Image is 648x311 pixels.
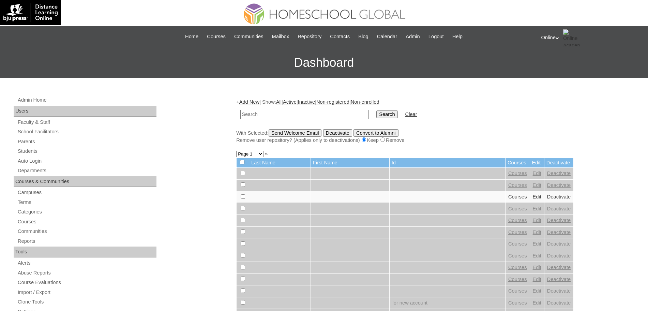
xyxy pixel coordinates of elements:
[547,182,571,188] a: Deactivate
[533,218,541,223] a: Edit
[283,99,297,105] a: Active
[353,129,398,137] input: Convert to Alumni
[17,227,156,236] a: Communities
[239,99,259,105] a: Add New
[269,33,293,41] a: Mailbox
[207,33,226,41] span: Courses
[508,288,527,294] a: Courses
[330,33,350,41] span: Contacts
[508,241,527,247] a: Courses
[17,118,156,127] a: Faculty & Staff
[390,297,505,309] td: for new account
[508,194,527,199] a: Courses
[17,237,156,246] a: Reports
[449,33,466,41] a: Help
[425,33,447,41] a: Logout
[298,33,321,41] span: Repository
[377,33,397,41] span: Calendar
[508,182,527,188] a: Courses
[547,288,571,294] a: Deactivate
[358,33,368,41] span: Blog
[17,198,156,207] a: Terms
[508,253,527,258] a: Courses
[323,129,352,137] input: Deactivate
[374,33,401,41] a: Calendar
[236,99,574,144] div: + | Show: | | | |
[272,33,289,41] span: Mailbox
[428,33,444,41] span: Logout
[3,47,645,78] h3: Dashboard
[311,158,389,168] td: First Name
[182,33,202,41] a: Home
[405,112,417,117] a: Clear
[17,208,156,216] a: Categories
[506,158,530,168] td: Courses
[547,241,571,247] a: Deactivate
[376,110,397,118] input: Search
[406,33,420,41] span: Admin
[17,288,156,297] a: Import / Export
[265,151,268,157] a: »
[14,176,156,187] div: Courses & Communities
[508,218,527,223] a: Courses
[508,171,527,176] a: Courses
[402,33,423,41] a: Admin
[533,300,541,306] a: Edit
[17,278,156,287] a: Course Evaluations
[533,253,541,258] a: Edit
[14,106,156,117] div: Users
[234,33,263,41] span: Communities
[563,29,580,46] img: Online Academy
[17,259,156,267] a: Alerts
[316,99,349,105] a: Non-registered
[355,33,372,41] a: Blog
[351,99,379,105] a: Non-enrolled
[231,33,267,41] a: Communities
[17,188,156,197] a: Campuses
[533,241,541,247] a: Edit
[298,99,315,105] a: Inactive
[236,137,574,144] div: Remove user repository? (Applies only to deactivations) Keep Remove
[17,128,156,136] a: School Facilitators
[530,158,544,168] td: Edit
[533,194,541,199] a: Edit
[508,206,527,211] a: Courses
[547,206,571,211] a: Deactivate
[452,33,463,41] span: Help
[544,158,573,168] td: Deactivate
[547,218,571,223] a: Deactivate
[17,298,156,306] a: Clone Tools
[17,218,156,226] a: Courses
[236,129,574,144] div: With Selected:
[17,157,156,165] a: Auto Login
[508,229,527,235] a: Courses
[547,253,571,258] a: Deactivate
[533,229,541,235] a: Edit
[269,129,322,137] input: Send Welcome Email
[533,265,541,270] a: Edit
[327,33,353,41] a: Contacts
[533,288,541,294] a: Edit
[204,33,229,41] a: Courses
[508,277,527,282] a: Courses
[14,247,156,257] div: Tools
[390,158,505,168] td: Id
[294,33,325,41] a: Repository
[541,29,642,46] div: Online
[508,265,527,270] a: Courses
[185,33,198,41] span: Home
[547,171,571,176] a: Deactivate
[17,166,156,175] a: Departments
[249,158,311,168] td: Last Name
[547,194,571,199] a: Deactivate
[17,147,156,155] a: Students
[3,3,58,22] img: logo-white.png
[533,277,541,282] a: Edit
[17,269,156,277] a: Abuse Reports
[533,171,541,176] a: Edit
[508,300,527,306] a: Courses
[17,137,156,146] a: Parents
[240,110,369,119] input: Search
[547,277,571,282] a: Deactivate
[276,99,282,105] a: All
